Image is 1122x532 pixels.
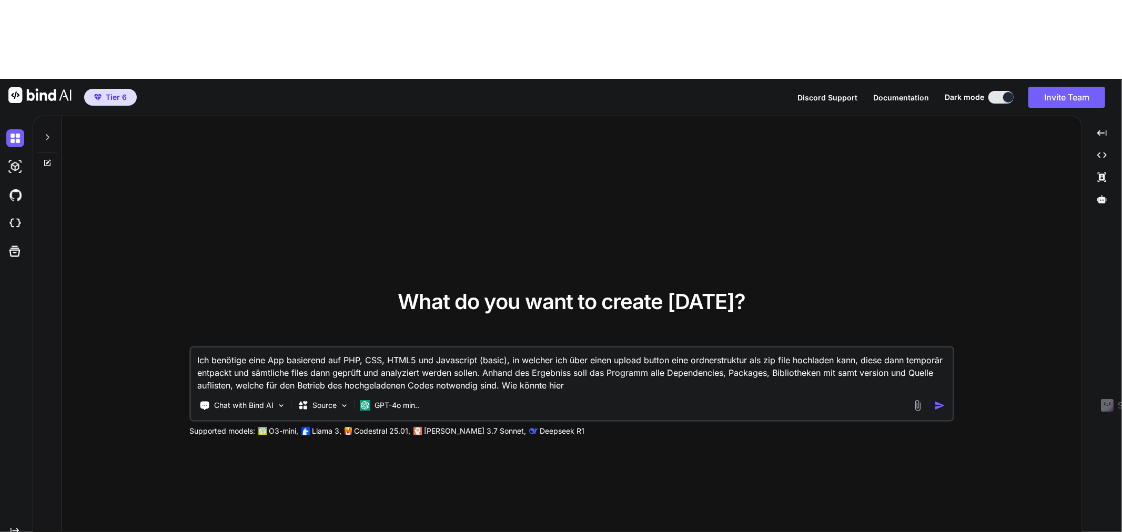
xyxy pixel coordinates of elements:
p: Codestral 25.01, [354,426,410,436]
p: Deepseek R1 [540,426,584,436]
img: githubDark [6,186,24,204]
img: claude [413,427,422,435]
img: Bind AI [8,87,72,103]
span: Dark mode [945,92,984,103]
img: Pick Models [340,401,349,410]
p: GPT-4o min.. [375,400,419,411]
img: icon [934,400,945,411]
img: GPT-4 [258,427,267,435]
img: claude [529,427,538,435]
img: Llama2 [301,427,310,435]
p: O3-mini, [269,426,298,436]
img: darkChat [6,129,24,147]
p: Llama 3, [312,426,341,436]
img: GPT-4o mini [360,400,370,411]
p: [PERSON_NAME] 3.7 Sonnet, [424,426,526,436]
img: premium [94,94,102,100]
img: Mistral-AI [345,427,352,435]
span: Tier 6 [106,92,127,103]
button: Invite Team [1028,87,1105,108]
span: What do you want to create [DATE]? [398,289,746,314]
button: premiumTier 6 [84,89,137,106]
textarea: Ich benötige eine App basierend auf PHP, CSS, HTML5 und Javascript (basic), in welcher ich über e... [191,347,953,392]
span: Discord Support [797,93,857,102]
p: Supported models: [189,426,255,436]
span: Documentation [873,93,929,102]
img: attachment [912,400,924,412]
img: darkAi-studio [6,158,24,176]
img: Pick Tools [277,401,286,410]
img: cloudideIcon [6,214,24,232]
button: Documentation [873,92,929,103]
button: Discord Support [797,92,857,103]
p: Source [312,400,337,411]
p: Chat with Bind AI [214,400,274,411]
